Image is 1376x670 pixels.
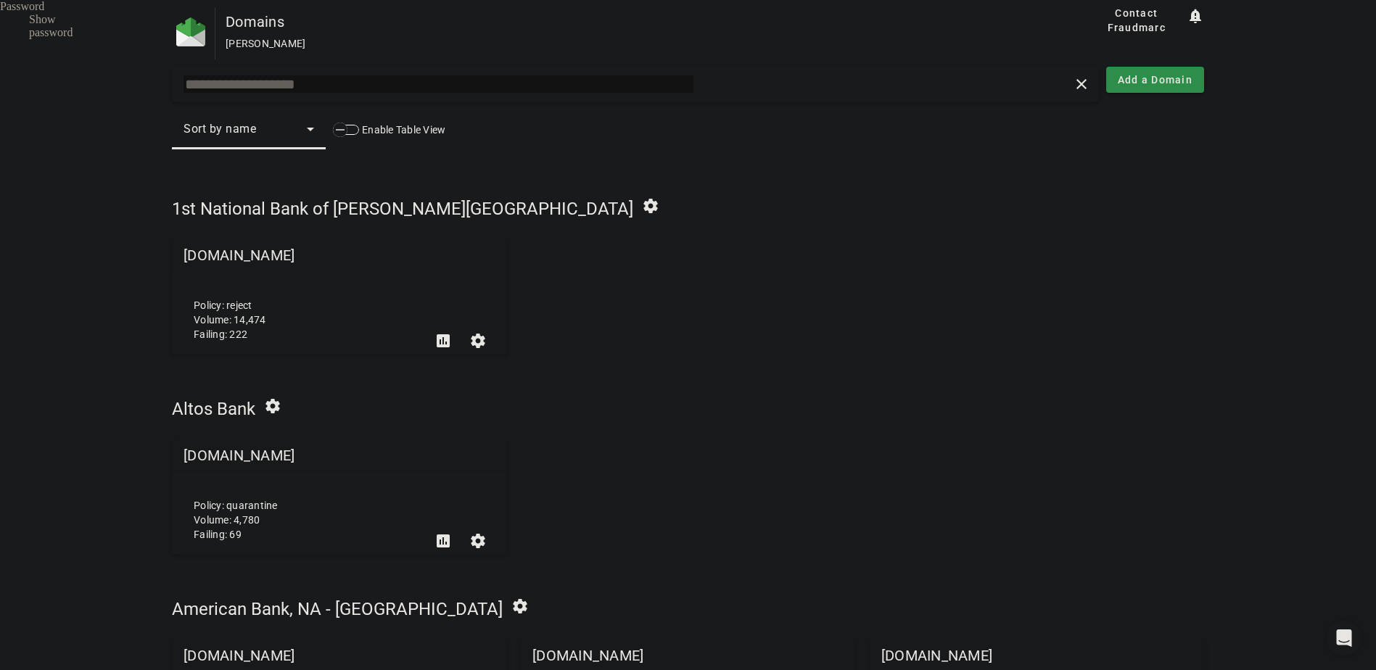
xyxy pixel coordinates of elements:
button: Settings [461,323,495,358]
div: [PERSON_NAME] [226,36,1039,51]
button: Contact Fraudmarc [1087,7,1187,33]
span: Contact Fraudmarc [1092,6,1181,35]
span: Sort by name [184,122,256,136]
mat-icon: notification_important [1187,7,1204,25]
span: Altos Bank [172,399,255,419]
div: Open Intercom Messenger [1327,621,1361,655]
mat-grid-tile-header: [DOMAIN_NAME] [172,438,506,473]
button: Add a Domain [1106,67,1204,93]
button: DMARC Report [426,323,461,358]
div: Policy: reject Volume: 14,474 Failing: 222 [183,251,426,342]
button: DMARC Report [426,524,461,558]
app-page-header: Domains [172,7,1204,59]
span: Add a Domain [1118,73,1192,87]
label: Enable Table View [359,123,445,137]
button: Settings [461,524,495,558]
span: 1st National Bank of [PERSON_NAME][GEOGRAPHIC_DATA] [172,199,633,219]
div: Domains [226,15,1039,29]
img: Fraudmarc Logo [176,17,205,46]
mat-grid-tile-header: [DOMAIN_NAME] [172,238,506,273]
span: American Bank, NA - [GEOGRAPHIC_DATA] [172,599,503,619]
div: Policy: quarantine Volume: 4,780 Failing: 69 [183,451,426,542]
